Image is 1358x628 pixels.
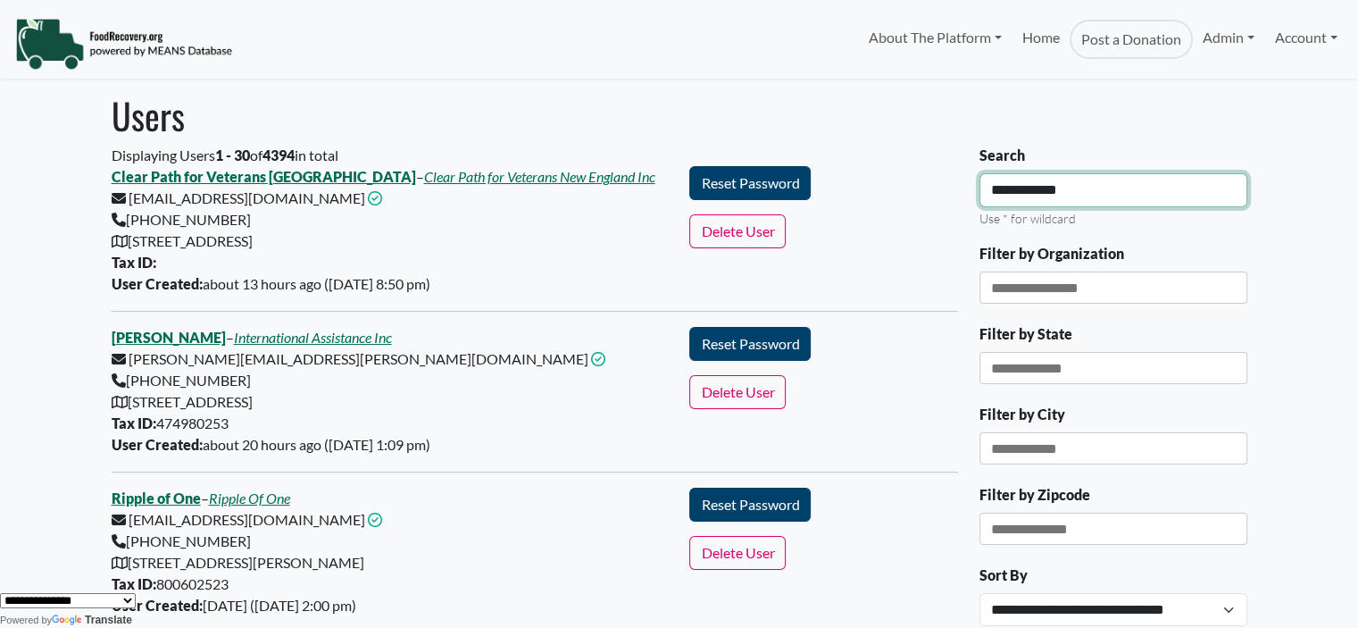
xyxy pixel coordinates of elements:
[209,490,290,507] a: Ripple Of One
[979,145,1025,166] label: Search
[1265,20,1347,55] a: Account
[234,329,392,346] a: International Assistance Inc
[979,323,1072,345] label: Filter by State
[112,329,226,346] a: [PERSON_NAME]
[112,94,1247,137] h1: Users
[112,414,156,431] b: Tax ID:
[1070,20,1193,59] a: Post a Donation
[262,147,295,163] b: 4394
[368,191,382,205] i: This email address is confirmed.
[215,147,250,163] b: 1 - 30
[101,327,679,456] div: – [PERSON_NAME][EMAIL_ADDRESS][PERSON_NAME][DOMAIN_NAME] [PHONE_NUMBER] [STREET_ADDRESS] 47498025...
[368,513,382,527] i: This email address is confirmed.
[979,243,1124,264] label: Filter by Organization
[1012,20,1069,59] a: Home
[689,488,811,522] button: Reset Password
[689,536,786,570] button: Delete User
[52,615,85,627] img: Google Translate
[689,375,786,409] button: Delete User
[112,254,156,271] b: Tax ID:
[979,211,1076,226] small: Use * for wildcard
[1193,20,1264,55] a: Admin
[112,436,203,453] b: User Created:
[112,275,203,292] b: User Created:
[979,484,1090,506] label: Filter by Zipcode
[979,565,1028,586] label: Sort By
[112,490,201,507] a: Ripple of One
[112,575,156,592] b: Tax ID:
[689,327,811,361] button: Reset Password
[689,214,786,248] button: Delete User
[101,488,679,616] div: – [EMAIL_ADDRESS][DOMAIN_NAME] [PHONE_NUMBER] [STREET_ADDRESS][PERSON_NAME] 800602523 [DATE] ([DA...
[424,168,655,185] a: Clear Path for Veterans New England Inc
[979,404,1065,425] label: Filter by City
[859,20,1012,55] a: About The Platform
[15,17,232,71] img: NavigationLogo_FoodRecovery-91c16205cd0af1ed486a0f1a7774a6544ea792ac00100771e7dd3ec7c0e58e41.png
[689,166,811,200] button: Reset Password
[112,168,416,185] a: Clear Path for Veterans [GEOGRAPHIC_DATA]
[591,352,605,366] i: This email address is confirmed.
[52,614,132,626] a: Translate
[101,166,679,295] div: – [EMAIL_ADDRESS][DOMAIN_NAME] [PHONE_NUMBER] [STREET_ADDRESS] about 13 hours ago ([DATE] 8:50 pm)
